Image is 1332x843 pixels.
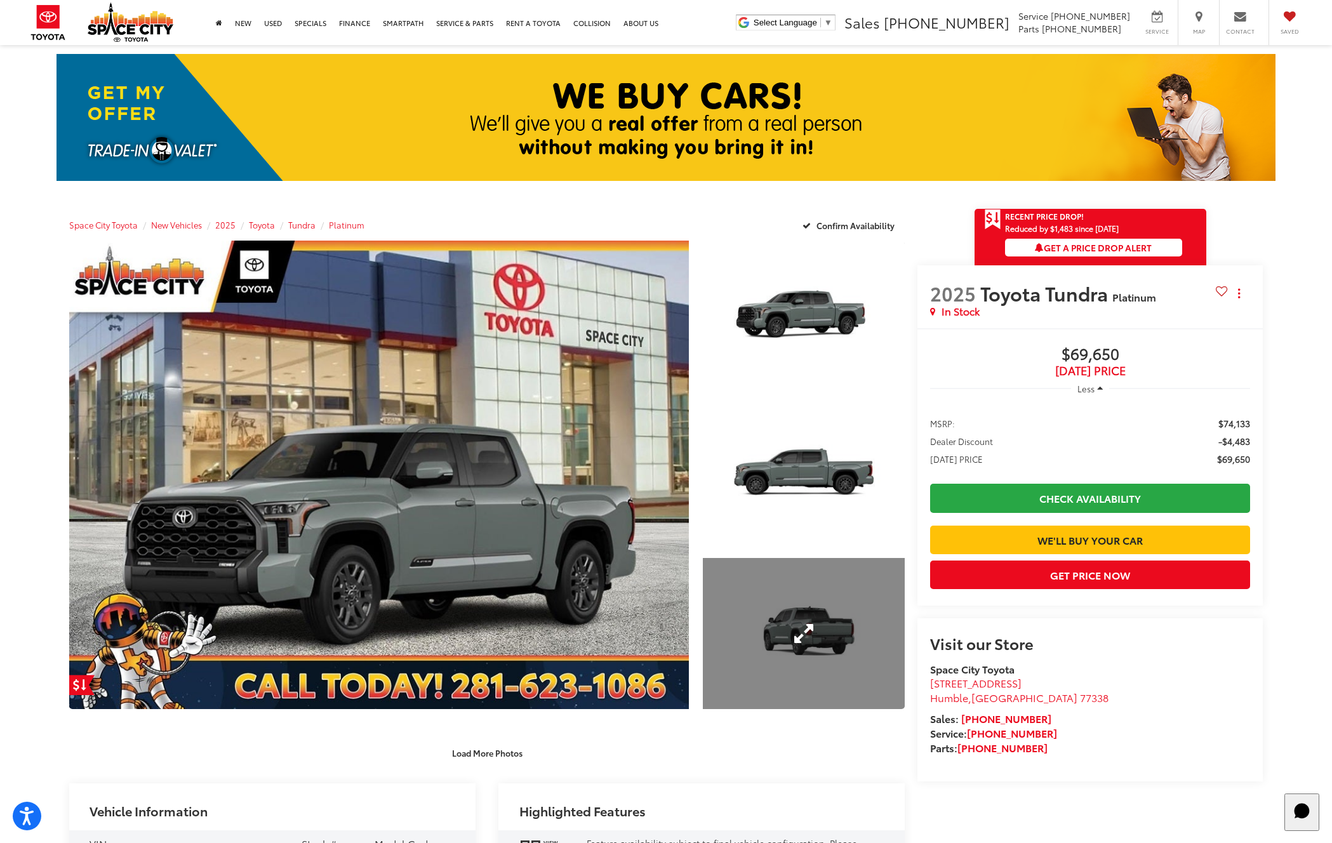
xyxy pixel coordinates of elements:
[930,675,1022,690] span: [STREET_ADDRESS]
[700,398,907,552] img: 2025 Toyota Tundra Platinum
[1238,288,1240,298] span: dropdown dots
[967,726,1057,740] a: [PHONE_NUMBER]
[942,304,980,319] span: In Stock
[930,726,1057,740] strong: Service:
[930,561,1250,589] button: Get Price Now
[1018,10,1048,22] span: Service
[57,54,1275,181] img: What's Your Car Worth? | Space City Toyota in Humble TX
[1185,27,1213,36] span: Map
[69,219,138,230] a: Space City Toyota
[1071,377,1109,400] button: Less
[754,18,817,27] span: Select Language
[1143,27,1171,36] span: Service
[63,238,695,712] img: 2025 Toyota Tundra Platinum
[930,453,983,465] span: [DATE] PRICE
[930,690,968,705] span: Humble
[930,661,1015,676] strong: Space City Toyota
[1005,224,1182,232] span: Reduced by $1,483 since [DATE]
[329,219,364,230] a: Platinum
[249,219,275,230] a: Toyota
[288,219,316,230] a: Tundra
[985,209,1001,230] span: Get Price Drop Alert
[1275,27,1303,36] span: Saved
[824,18,832,27] span: ▼
[961,711,1051,726] a: [PHONE_NUMBER]
[796,214,905,236] button: Confirm Availability
[844,12,880,32] span: Sales
[703,241,905,392] a: Expand Photo 1
[884,12,1009,32] span: [PHONE_NUMBER]
[930,711,959,726] span: Sales:
[1005,211,1084,222] span: Recent Price Drop!
[519,804,646,818] h2: Highlighted Features
[1218,435,1250,448] span: -$4,483
[930,690,1109,705] span: ,
[1217,453,1250,465] span: $69,650
[1080,690,1109,705] span: 77338
[975,209,1206,224] a: Get Price Drop Alert Recent Price Drop!
[930,435,993,448] span: Dealer Discount
[700,239,907,394] img: 2025 Toyota Tundra Platinum
[1051,10,1130,22] span: [PHONE_NUMBER]
[90,804,208,818] h2: Vehicle Information
[754,18,832,27] a: Select Language​
[930,526,1250,554] a: We'll Buy Your Car
[957,740,1048,755] a: [PHONE_NUMBER]
[930,740,1048,755] strong: Parts:
[930,417,955,430] span: MSRP:
[703,399,905,551] a: Expand Photo 2
[1042,22,1121,35] span: [PHONE_NUMBER]
[703,558,905,710] a: Expand Photo 3
[930,345,1250,364] span: $69,650
[816,220,895,231] span: Confirm Availability
[930,364,1250,377] span: [DATE] Price
[443,741,531,764] button: Load More Photos
[1112,289,1156,304] span: Platinum
[1018,22,1039,35] span: Parts
[930,484,1250,512] a: Check Availability
[1035,241,1152,254] span: Get a Price Drop Alert
[69,241,689,709] a: Expand Photo 0
[151,219,202,230] a: New Vehicles
[930,279,976,307] span: 2025
[215,219,236,230] a: 2025
[971,690,1077,705] span: [GEOGRAPHIC_DATA]
[1218,417,1250,430] span: $74,133
[1228,282,1250,304] button: Actions
[930,675,1109,705] a: [STREET_ADDRESS] Humble,[GEOGRAPHIC_DATA] 77338
[69,675,95,695] a: Get Price Drop Alert
[88,3,173,42] img: Space City Toyota
[1226,27,1255,36] span: Contact
[1077,383,1095,394] span: Less
[930,635,1250,651] h2: Visit our Store
[980,279,1112,307] span: Toyota Tundra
